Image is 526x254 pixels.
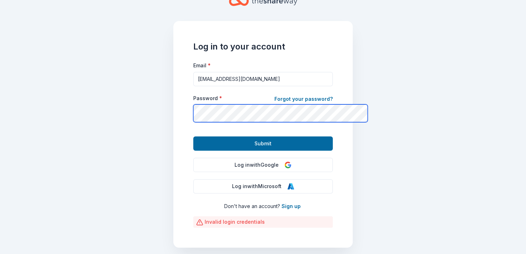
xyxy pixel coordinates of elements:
button: Log inwithMicrosoft [193,179,333,193]
label: Email [193,62,211,69]
a: Sign up [282,203,301,209]
button: Log inwithGoogle [193,158,333,172]
h1: Log in to your account [193,41,333,52]
img: Google Logo [284,161,291,169]
span: Don ' t have an account? [224,203,280,209]
span: Submit [254,139,272,148]
a: Forgot your password? [274,95,333,105]
div: Invalid login credentials [193,216,333,228]
img: Microsoft Logo [287,183,294,190]
button: Submit [193,136,333,151]
label: Password [193,95,222,102]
